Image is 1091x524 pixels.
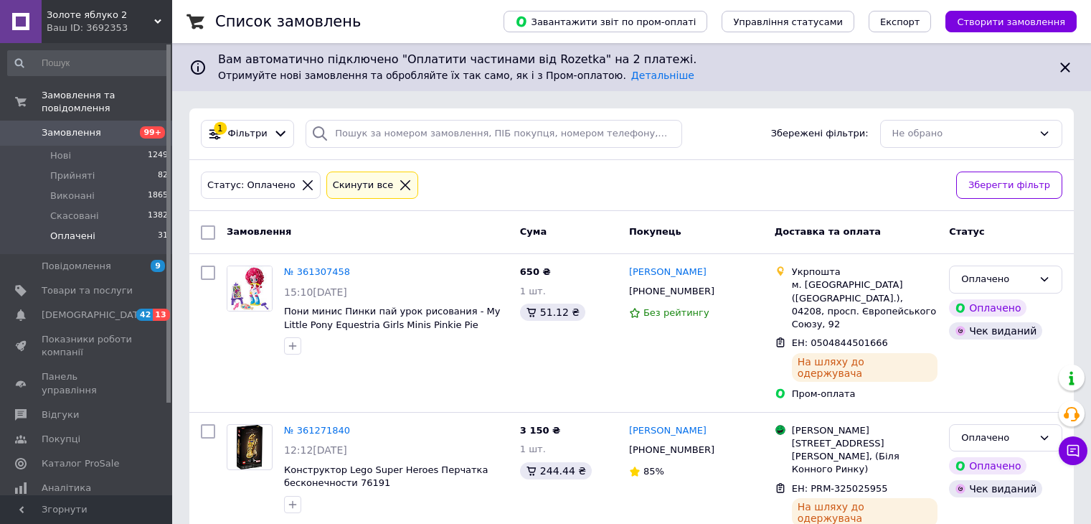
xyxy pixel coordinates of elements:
[227,266,273,312] a: Фото товару
[931,16,1077,27] a: Створити замовлення
[520,444,546,454] span: 1 шт.
[949,299,1026,317] div: Оплачено
[520,286,546,296] span: 1 шт.
[148,149,168,162] span: 1249
[792,353,937,382] div: На шляху до одержувача
[47,9,154,22] span: Золоте яблуко 2
[215,13,361,30] h1: Список замовлень
[629,266,707,279] a: [PERSON_NAME]
[237,425,262,469] img: Фото товару
[792,424,937,437] div: [PERSON_NAME]
[158,169,168,182] span: 82
[228,127,268,141] span: Фільтри
[1059,436,1087,465] button: Чат з покупцем
[520,266,551,277] span: 650 ₴
[153,309,169,321] span: 13
[50,169,95,182] span: Прийняті
[722,11,854,32] button: Управління статусами
[792,266,937,279] div: Укрпошта
[869,11,932,32] button: Експорт
[956,172,1062,200] button: Зберегти фільтр
[227,266,272,311] img: Фото товару
[284,286,347,298] span: 15:10[DATE]
[968,178,1050,193] span: Зберегти фільтр
[42,284,133,297] span: Товари та послуги
[42,408,79,421] span: Відгуки
[227,226,291,237] span: Замовлення
[42,482,91,495] span: Аналітика
[775,226,881,237] span: Доставка та оплата
[892,126,1033,141] div: Не обрано
[792,483,888,494] span: ЕН: PRM-325025955
[520,425,560,436] span: 3 150 ₴
[880,17,920,27] span: Експорт
[792,437,937,477] div: [STREET_ADDRESS][PERSON_NAME], (Біля Конного Ринку)
[284,444,347,456] span: 12:12[DATE]
[158,230,168,243] span: 31
[151,260,165,272] span: 9
[284,306,500,343] a: Пони минис Пинки пай урок рисования - My Little Pony Equestria Girls Minis Pinkie Pie Splashy Art...
[148,210,168,223] span: 1382
[626,441,717,459] div: [PHONE_NUMBER]
[631,70,694,81] a: Детальніше
[792,388,937,401] div: Пром-оплата
[949,480,1042,497] div: Чек виданий
[771,127,869,141] span: Збережені фільтри:
[504,11,707,32] button: Завантажити звіт по пром-оплаті
[733,17,843,27] span: Управління статусами
[520,462,592,479] div: 244.44 ₴
[792,279,937,331] div: м. [GEOGRAPHIC_DATA] ([GEOGRAPHIC_DATA].), 04208, просп. Європейського Союзу, 92
[961,431,1033,446] div: Оплачено
[629,226,681,237] span: Покупець
[961,272,1033,287] div: Оплачено
[42,457,119,470] span: Каталог ProSale
[643,307,709,318] span: Без рейтингу
[42,370,133,396] span: Панель управління
[136,309,153,321] span: 42
[218,70,694,81] span: Отримуйте нові замовлення та обробляйте їх так само, як і з Пром-оплатою.
[306,120,682,148] input: Пошук за номером замовлення, ПІБ покупця, номером телефону, Email, номером накладної
[520,304,585,321] div: 51.12 ₴
[42,433,80,446] span: Покупці
[284,425,350,436] a: № 361271840
[42,309,148,322] span: [DEMOGRAPHIC_DATA]
[42,126,101,139] span: Замовлення
[949,322,1042,340] div: Чек виданий
[204,178,298,193] div: Статус: Оплачено
[949,226,985,237] span: Статус
[284,266,350,277] a: № 361307458
[515,15,696,28] span: Завантажити звіт по пром-оплаті
[643,466,664,477] span: 85%
[50,210,99,223] span: Скасовані
[42,333,133,359] span: Показники роботи компанії
[284,464,488,489] a: Конструктор Lego Super Heroes Перчатка бесконечности 76191
[949,457,1026,474] div: Оплачено
[330,178,397,193] div: Cкинути все
[50,190,95,202] span: Виконані
[140,126,165,139] span: 99+
[42,89,172,115] span: Замовлення та повідомлення
[50,230,95,243] span: Оплачені
[218,52,1045,68] span: Вам автоматично підключено "Оплатити частинами від Rozetka" на 2 платежі.
[520,226,547,237] span: Cума
[214,122,227,135] div: 1
[7,50,169,76] input: Пошук
[629,424,707,438] a: [PERSON_NAME]
[50,149,71,162] span: Нові
[957,17,1065,27] span: Створити замовлення
[227,424,273,470] a: Фото товару
[792,337,888,348] span: ЕН: 0504844501666
[626,282,717,301] div: [PHONE_NUMBER]
[945,11,1077,32] button: Створити замовлення
[148,190,168,202] span: 1865
[47,22,172,34] div: Ваш ID: 3692353
[42,260,111,273] span: Повідомлення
